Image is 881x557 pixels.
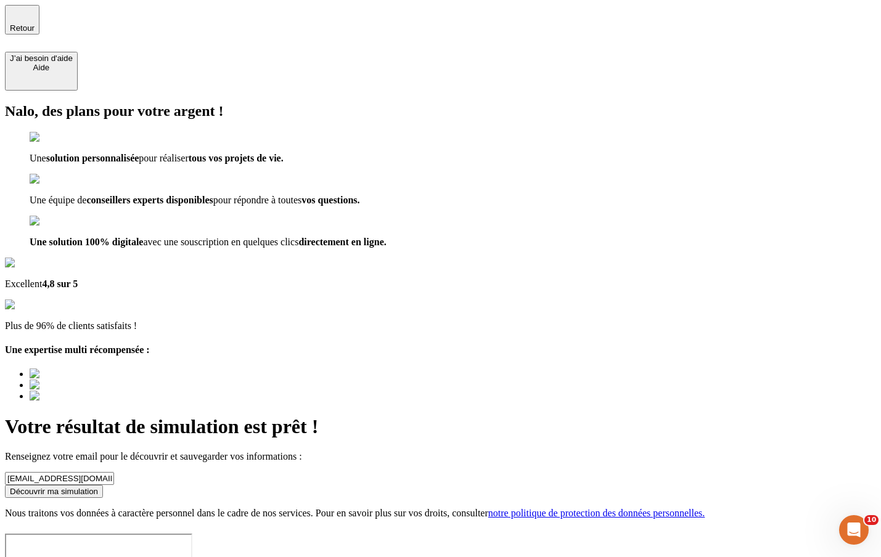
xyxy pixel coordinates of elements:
[30,153,46,163] span: Une
[10,487,98,496] div: Découvrir ma simulation
[5,278,42,289] span: Excellent
[30,368,144,380] img: Best savings advice award
[5,299,66,311] img: reviews stars
[5,451,876,462] p: Renseignez votre email pour le découvrir et sauvegarder vos informations :
[46,153,139,163] span: solution personnalisée
[30,237,143,247] span: Une solution 100% digitale
[5,344,876,356] h4: Une expertise multi récompensée :
[839,515,869,545] iframe: Intercom live chat
[5,5,39,35] button: Retour
[143,237,298,247] span: avec une souscription en quelques clics
[213,195,302,205] span: pour répondre à toutes
[30,380,144,391] img: Best savings advice award
[5,472,114,485] input: Email
[30,174,83,185] img: checkmark
[5,485,103,498] button: Découvrir ma simulation
[86,195,213,205] span: conseillers experts disponibles
[10,63,73,72] div: Aide
[301,195,359,205] span: vos questions.
[139,153,188,163] span: pour réaliser
[10,54,73,63] div: J’ai besoin d'aide
[5,415,876,438] h1: Votre résultat de simulation est prêt !
[10,23,35,33] span: Retour
[5,103,876,120] h2: Nalo, des plans pour votre argent !
[488,508,705,518] a: notre politique de protection des données personnelles.
[864,515,879,525] span: 10
[5,258,76,269] img: Google Review
[30,391,144,402] img: Best savings advice award
[189,153,284,163] span: tous vos projets de vie.
[5,52,78,91] button: J’ai besoin d'aideAide
[42,278,78,289] span: 4,8 sur 5
[298,237,386,247] span: directement en ligne.
[30,132,83,143] img: checkmark
[30,216,83,227] img: checkmark
[30,195,86,205] span: Une équipe de
[5,320,876,331] p: Plus de 96% de clients satisfaits !
[5,508,488,518] span: Nous traitons vos données à caractère personnel dans le cadre de nos services. Pour en savoir plu...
